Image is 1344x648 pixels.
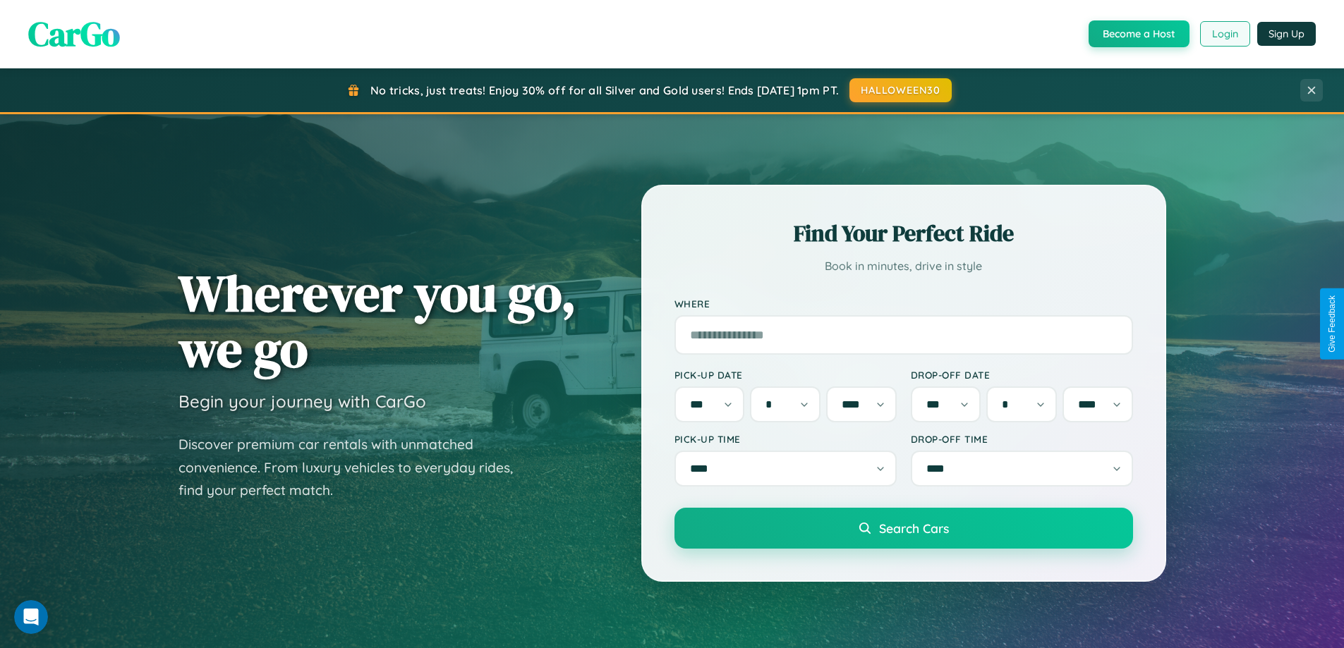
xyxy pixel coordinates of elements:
[28,11,120,57] span: CarGo
[674,256,1133,276] p: Book in minutes, drive in style
[674,369,897,381] label: Pick-up Date
[911,433,1133,445] label: Drop-off Time
[879,520,949,536] span: Search Cars
[370,83,839,97] span: No tricks, just treats! Enjoy 30% off for all Silver and Gold users! Ends [DATE] 1pm PT.
[674,433,897,445] label: Pick-up Time
[14,600,48,634] iframe: Intercom live chat
[1327,295,1337,353] div: Give Feedback
[674,508,1133,549] button: Search Cars
[178,433,531,502] p: Discover premium car rentals with unmatched convenience. From luxury vehicles to everyday rides, ...
[1257,22,1316,46] button: Sign Up
[178,391,426,412] h3: Begin your journey with CarGo
[1089,20,1189,47] button: Become a Host
[178,265,576,377] h1: Wherever you go, we go
[674,218,1133,249] h2: Find Your Perfect Ride
[674,298,1133,310] label: Where
[849,78,952,102] button: HALLOWEEN30
[911,369,1133,381] label: Drop-off Date
[1200,21,1250,47] button: Login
